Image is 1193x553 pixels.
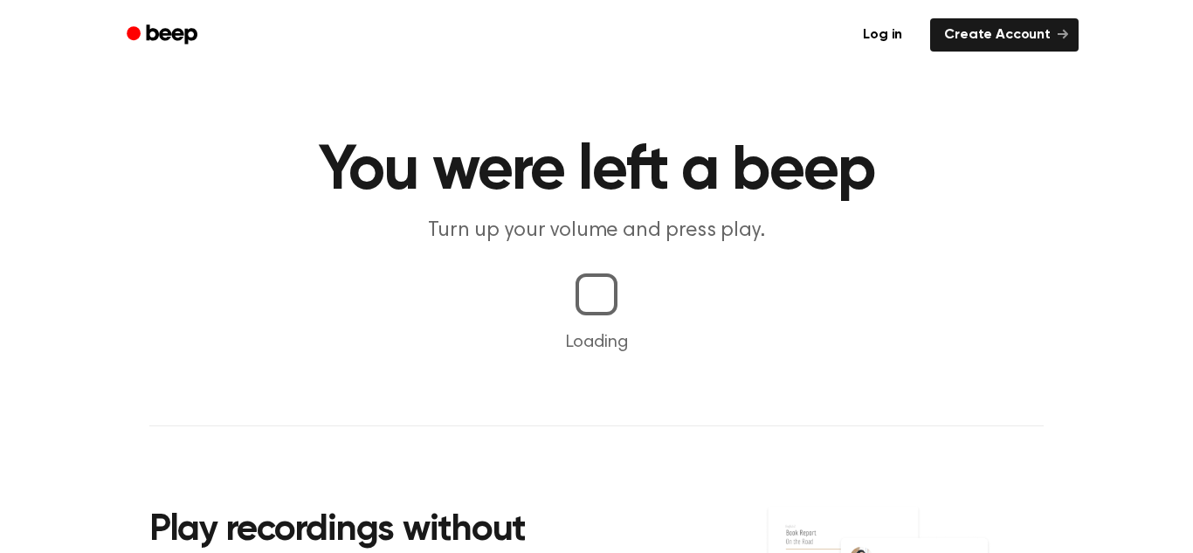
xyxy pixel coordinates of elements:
h1: You were left a beep [149,140,1044,203]
p: Turn up your volume and press play. [261,217,932,245]
a: Beep [114,18,213,52]
a: Log in [845,15,920,55]
p: Loading [21,329,1172,356]
a: Create Account [930,18,1079,52]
